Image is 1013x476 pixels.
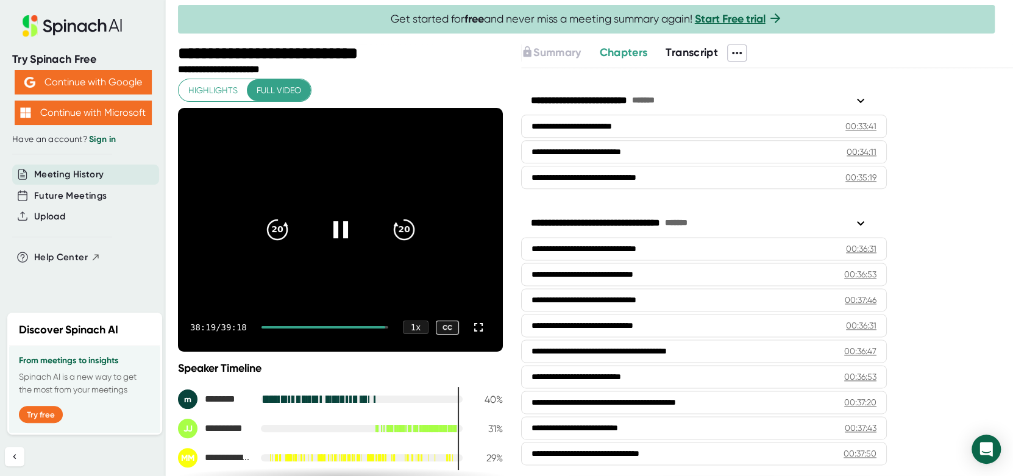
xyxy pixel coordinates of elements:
div: 00:34:11 [847,146,876,158]
div: 38:19 / 39:18 [190,322,247,332]
button: Chapters [599,44,647,61]
div: Speaker Timeline [178,361,503,375]
b: free [464,12,484,26]
div: CC [436,321,459,335]
button: Help Center [34,250,101,265]
button: Upload [34,210,65,224]
a: Sign in [89,134,116,144]
div: 00:37:20 [844,396,876,408]
button: Summary [521,44,581,61]
button: Try free [19,406,63,423]
h2: Discover Spinach AI [19,322,118,338]
a: Start Free trial [695,12,766,26]
div: 00:36:47 [844,345,876,357]
h3: From meetings to insights [19,356,151,366]
button: Meeting History [34,168,104,182]
div: meetings [178,389,251,409]
div: 31 % [472,423,503,435]
span: Full video [257,83,301,98]
div: 00:36:53 [844,268,876,280]
div: 1 x [403,321,428,334]
span: Summary [533,46,581,59]
div: MM [178,448,197,467]
div: 00:37:43 [845,422,876,434]
div: Upgrade to access [521,44,599,62]
button: Full video [247,79,311,102]
div: 00:36:53 [844,371,876,383]
div: 00:37:46 [845,294,876,306]
div: Open Intercom Messenger [972,435,1001,464]
span: Get started for and never miss a meeting summary again! [391,12,783,26]
div: 00:35:19 [845,171,876,183]
div: m [178,389,197,409]
div: Margaret Mann [178,448,251,467]
div: John Jones [178,419,251,438]
div: 00:36:31 [846,319,876,332]
span: Highlights [188,83,238,98]
div: 40 % [472,394,503,405]
button: Future Meetings [34,189,107,203]
button: Continue with Google [15,70,152,94]
button: Continue with Microsoft [15,101,152,125]
div: Have an account? [12,134,154,145]
div: 00:37:50 [844,447,876,460]
span: Transcript [666,46,718,59]
button: Collapse sidebar [5,447,24,466]
div: 00:36:31 [846,243,876,255]
div: JJ [178,419,197,438]
span: Chapters [599,46,647,59]
p: Spinach AI is a new way to get the most from your meetings [19,371,151,396]
div: 29 % [472,452,503,464]
button: Transcript [666,44,718,61]
img: Aehbyd4JwY73AAAAAElFTkSuQmCC [24,77,35,88]
span: Help Center [34,250,88,265]
div: 00:33:41 [845,120,876,132]
button: Highlights [179,79,247,102]
div: Try Spinach Free [12,52,154,66]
